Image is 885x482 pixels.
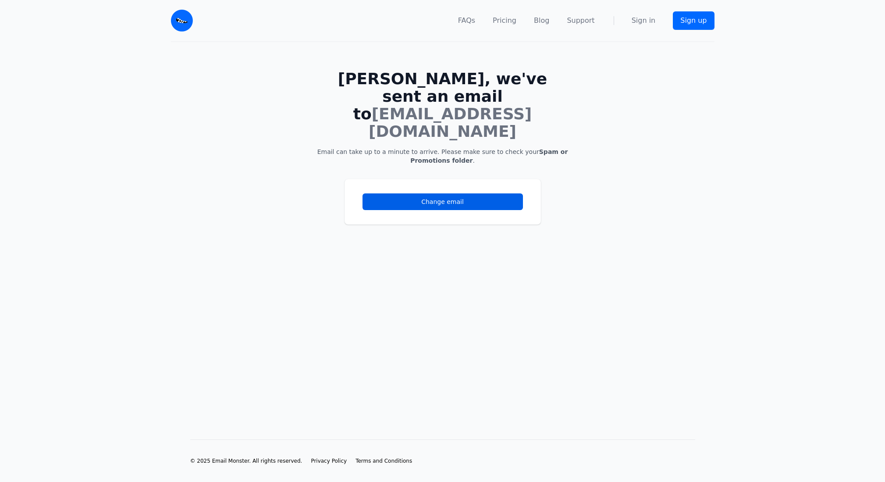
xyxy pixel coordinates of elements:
span: Privacy Policy [311,458,347,464]
span: [EMAIL_ADDRESS][DOMAIN_NAME] [369,105,532,140]
a: Support [567,15,594,26]
a: Privacy Policy [311,457,347,464]
a: Terms and Conditions [355,457,412,464]
a: FAQs [458,15,475,26]
p: Email can take up to a minute to arrive. Please make sure to check your . [316,147,569,165]
h1: [PERSON_NAME], we've sent an email to [316,70,569,140]
li: © 2025 Email Monster. All rights reserved. [190,457,302,464]
a: Sign in [632,15,656,26]
a: Change email [363,193,523,210]
a: Blog [534,15,549,26]
a: Sign up [673,11,714,30]
span: Terms and Conditions [355,458,412,464]
img: Email Monster [171,10,193,32]
a: Pricing [493,15,516,26]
